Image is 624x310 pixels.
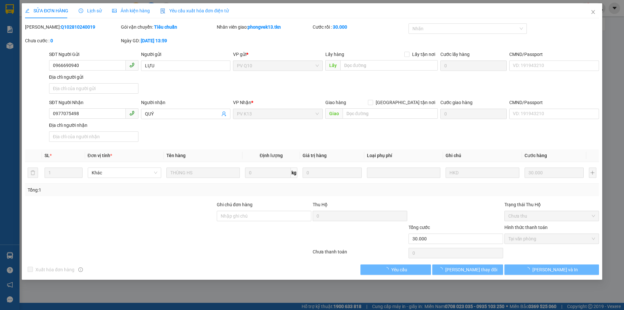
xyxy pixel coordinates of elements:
span: SL [45,153,50,158]
span: Giá trị hàng [303,153,327,158]
div: Chưa cước : [25,37,120,44]
div: VP gửi [233,51,323,58]
button: [PERSON_NAME] và In [504,264,599,275]
span: user-add [222,111,227,116]
b: phongvek13.tkn [248,24,281,30]
span: close [591,9,596,15]
b: Q102810240019 [61,24,95,30]
input: Cước lấy hàng [440,61,507,71]
span: loading [525,267,532,272]
div: Địa chỉ người gửi [49,74,138,81]
input: Dọc đường [340,60,438,71]
span: Yêu cầu [392,266,408,273]
input: Ghi Chú [446,168,519,178]
th: Loại phụ phí [364,149,443,162]
div: Cước rồi : [313,23,407,31]
label: Hình thức thanh toán [504,225,548,230]
span: Đơn vị tính [88,153,112,158]
span: Lấy tận nơi [409,51,438,58]
button: [PERSON_NAME] thay đổi [433,264,503,275]
span: [GEOGRAPHIC_DATA] tận nơi [373,99,438,106]
div: SĐT Người Nhận [49,99,138,106]
span: VP Nhận [233,100,252,105]
span: Khác [92,168,157,178]
span: edit [25,8,30,13]
span: Lấy [325,60,340,71]
span: kg [291,168,297,178]
div: Người gửi [141,51,230,58]
span: loading [384,267,392,272]
div: Chưa thanh toán [312,248,408,260]
span: PV Q10 [237,61,319,71]
input: 0 [303,168,362,178]
span: phone [129,111,135,116]
div: Nhân viên giao: [217,23,311,31]
b: 30.000 [333,24,347,30]
button: Close [584,3,602,21]
span: phone [129,62,135,68]
span: Lịch sử [79,8,102,13]
div: Địa chỉ người nhận [49,122,138,129]
span: picture [112,8,117,13]
span: Chưa thu [508,211,595,221]
b: 0 [50,38,53,43]
div: Tổng: 1 [28,186,241,194]
span: Xuất hóa đơn hàng [33,266,77,273]
span: Giao [325,108,343,119]
span: Tại văn phòng [508,234,595,244]
div: Ngày GD: [121,37,215,44]
div: CMND/Passport [509,99,599,106]
img: icon [160,8,165,14]
span: Yêu cầu xuất hóa đơn điện tử [160,8,229,13]
span: Tên hàng [166,153,186,158]
span: clock-circle [79,8,83,13]
b: [DATE] 13:59 [141,38,167,43]
label: Ghi chú đơn hàng [217,202,253,207]
input: Địa chỉ của người gửi [49,83,138,94]
span: loading [438,267,445,272]
div: CMND/Passport [509,51,599,58]
label: Cước giao hàng [440,100,473,105]
span: Thu Hộ [313,202,328,207]
div: SĐT Người Gửi [49,51,138,58]
span: Giao hàng [325,100,346,105]
span: Tổng cước [409,225,430,230]
button: delete [28,168,38,178]
button: Yêu cầu [361,264,431,275]
input: Ghi chú đơn hàng [217,211,311,221]
input: VD: Bàn, Ghế [166,168,240,178]
input: Địa chỉ của người nhận [49,131,138,142]
span: Cước hàng [525,153,547,158]
button: plus [589,168,596,178]
label: Cước lấy hàng [440,52,470,57]
span: [PERSON_NAME] thay đổi [445,266,497,273]
span: Định lượng [260,153,283,158]
span: info-circle [78,267,83,272]
span: SỬA ĐƠN HÀNG [25,8,68,13]
input: Cước giao hàng [440,109,507,119]
b: Tiêu chuẩn [154,24,177,30]
div: Trạng thái Thu Hộ [504,201,599,208]
span: Ảnh kiện hàng [112,8,150,13]
span: Lấy hàng [325,52,344,57]
input: Dọc đường [343,108,438,119]
div: Người nhận [141,99,230,106]
span: PV K13 [237,109,319,119]
th: Ghi chú [443,149,522,162]
div: [PERSON_NAME]: [25,23,120,31]
div: Gói vận chuyển: [121,23,215,31]
span: [PERSON_NAME] và In [532,266,578,273]
input: 0 [525,168,584,178]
